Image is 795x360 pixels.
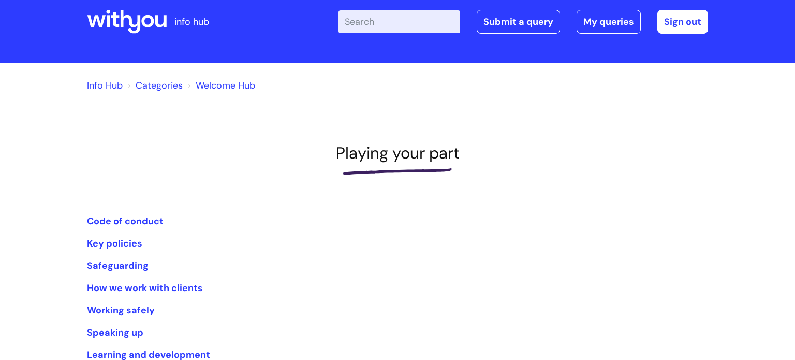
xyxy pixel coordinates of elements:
[87,215,164,227] a: Code of conduct
[477,10,560,34] a: Submit a query
[125,77,183,94] li: Solution home
[185,77,255,94] li: Welcome Hub
[338,10,708,34] div: | -
[87,237,142,250] a: Key policies
[577,10,641,34] a: My queries
[87,143,708,163] h1: Playing your part
[657,10,708,34] a: Sign out
[87,282,203,294] a: How we work with clients
[338,10,460,33] input: Search
[196,79,255,92] a: Welcome Hub
[87,304,155,316] a: Working safely
[87,326,143,339] a: Speaking up
[87,79,123,92] a: Info Hub
[174,13,209,30] p: info hub
[87,260,149,272] a: Safeguarding
[136,79,183,92] a: Categories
